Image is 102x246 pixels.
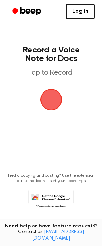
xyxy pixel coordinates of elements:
h1: Record a Voice Note for Docs [13,46,89,63]
span: Contact us [4,229,98,242]
a: Log in [66,4,95,19]
a: [EMAIL_ADDRESS][DOMAIN_NAME] [32,230,84,241]
a: Beep [7,5,48,19]
p: Tired of copying and pasting? Use the extension to automatically insert your recordings. [6,173,96,184]
p: Tap to Record. [13,69,89,77]
button: Beep Logo [40,89,62,110]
